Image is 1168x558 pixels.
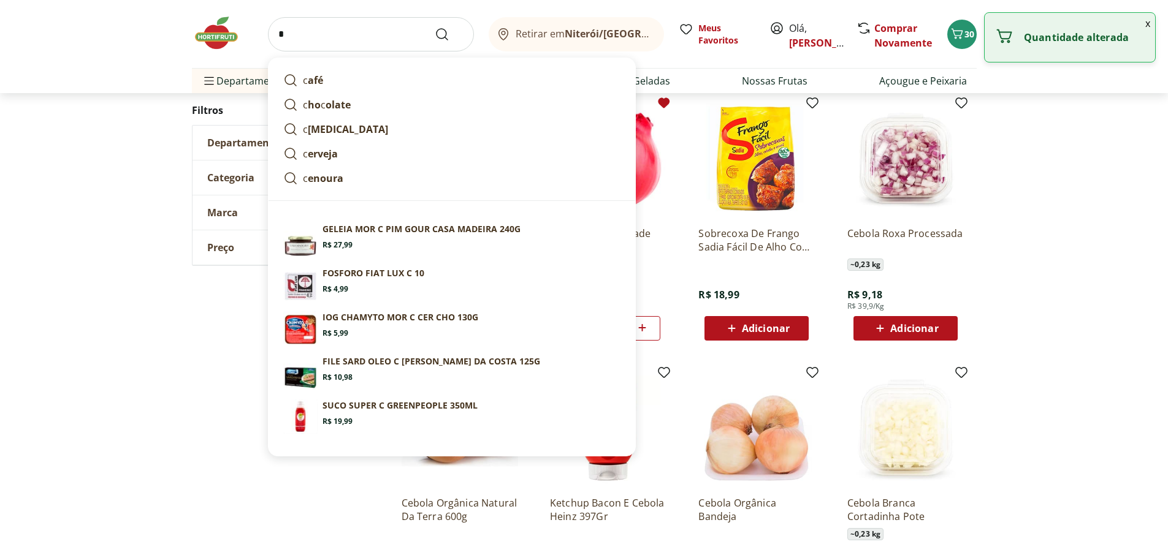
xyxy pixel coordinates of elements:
[323,417,353,426] span: R$ 19,99
[207,206,238,219] span: Marca
[278,92,625,117] a: chocolate
[283,223,318,257] img: Principal
[207,172,254,184] span: Categoria
[742,323,790,333] span: Adicionar
[303,171,343,186] p: c
[698,288,739,301] span: R$ 18,99
[207,241,234,254] span: Preço
[847,370,964,486] img: Cebola Branca Cortadinha Pote
[516,28,651,39] span: Retirar em
[202,66,290,96] span: Departamentos
[308,172,343,185] strong: enoura
[698,370,815,486] img: Cebola Orgânica Bandeja
[874,21,932,50] a: Comprar Novamente
[964,28,974,40] span: 30
[326,98,351,111] strong: olate
[847,227,964,254] a: Cebola Roxa Processada
[1140,13,1155,34] button: Fechar notificação
[308,123,388,136] strong: [MEDICAL_DATA]
[303,146,338,161] p: c
[278,68,625,92] a: café
[323,284,348,294] span: R$ 4,99
[435,27,464,42] button: Submit Search
[278,117,625,141] a: c[MEDICAL_DATA]
[303,97,351,112] p: c c
[192,15,253,51] img: Hortifruti
[193,160,376,195] button: Categoria
[303,73,323,88] p: c
[308,74,323,87] strong: afé
[278,262,625,306] a: PrincipalFOSFORO FIAT LUX C 10R$ 4,99
[308,147,338,160] strong: erveja
[303,122,388,137] p: c
[308,98,321,111] strong: ho
[698,496,815,523] a: Cebola Orgânica Bandeja
[268,17,474,51] input: search
[698,100,815,217] img: Sobrecoxa De Frango Sadia Fácil De Alho Com Cebola Congelada 800G
[847,100,964,217] img: Cebola Roxa Processada
[789,21,844,50] span: Olá,
[847,301,885,311] span: R$ 39,9/Kg
[323,328,348,338] span: R$ 5,99
[853,316,958,341] button: Adicionar
[698,22,755,47] span: Meus Favoritos
[278,218,625,262] a: PrincipalGELEIA MOR C PIM GOUR CASA MADEIRA 240GR$ 27,99
[193,230,376,265] button: Preço
[847,258,884,271] span: ~ 0,23 kg
[202,66,216,96] button: Menu
[679,22,755,47] a: Meus Favoritos
[278,166,625,190] a: cenoura
[789,36,869,50] a: [PERSON_NAME]
[283,399,318,434] img: Suco Super C Greenpeople 350ml
[323,372,353,382] span: R$ 10,98
[847,496,964,523] a: Cebola Branca Cortadinha Pote
[1024,31,1145,43] p: Quantidade alterada
[207,137,280,149] span: Departamento
[947,20,977,49] button: Carrinho
[278,350,625,394] a: PrincipalFILE SARD OLEO C [PERSON_NAME] DA COSTA 125GR$ 10,98
[323,311,478,323] p: IOG CHAMYTO MOR C CER CHO 130G
[323,267,424,279] p: FOSFORO FIAT LUX C 10
[847,528,884,540] span: ~ 0,23 kg
[278,306,625,350] a: PrincipalIOG CHAMYTO MOR C CER CHO 130GR$ 5,99
[879,74,967,88] a: Açougue e Peixaria
[193,126,376,160] button: Departamento
[565,27,704,40] b: Niterói/[GEOGRAPHIC_DATA]
[323,399,478,412] p: SUCO SUPER C GREENPEOPLE 350ML
[278,394,625,439] a: Suco Super C Greenpeople 350mlSUCO SUPER C GREENPEOPLE 350MLR$ 19,99
[742,74,807,88] a: Nossas Frutas
[890,323,938,333] span: Adicionar
[323,223,521,235] p: GELEIA MOR C PIM GOUR CASA MADEIRA 240G
[283,311,318,345] img: Principal
[323,355,540,368] p: FILE SARD OLEO C [PERSON_NAME] DA COSTA 125G
[192,98,377,123] h2: Filtros
[283,355,318,390] img: Principal
[704,316,809,341] button: Adicionar
[278,141,625,166] a: cerveja
[193,195,376,230] button: Marca
[402,496,518,523] a: Cebola Orgânica Natural Da Terra 600g
[489,17,664,51] button: Retirar emNiterói/[GEOGRAPHIC_DATA]
[847,288,882,301] span: R$ 9,18
[283,267,318,301] img: Principal
[323,240,353,250] span: R$ 27,99
[698,227,815,254] a: Sobrecoxa De Frango Sadia Fácil De Alho Com Cebola Congelada 800G
[550,496,666,523] a: Ketchup Bacon E Cebola Heinz 397Gr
